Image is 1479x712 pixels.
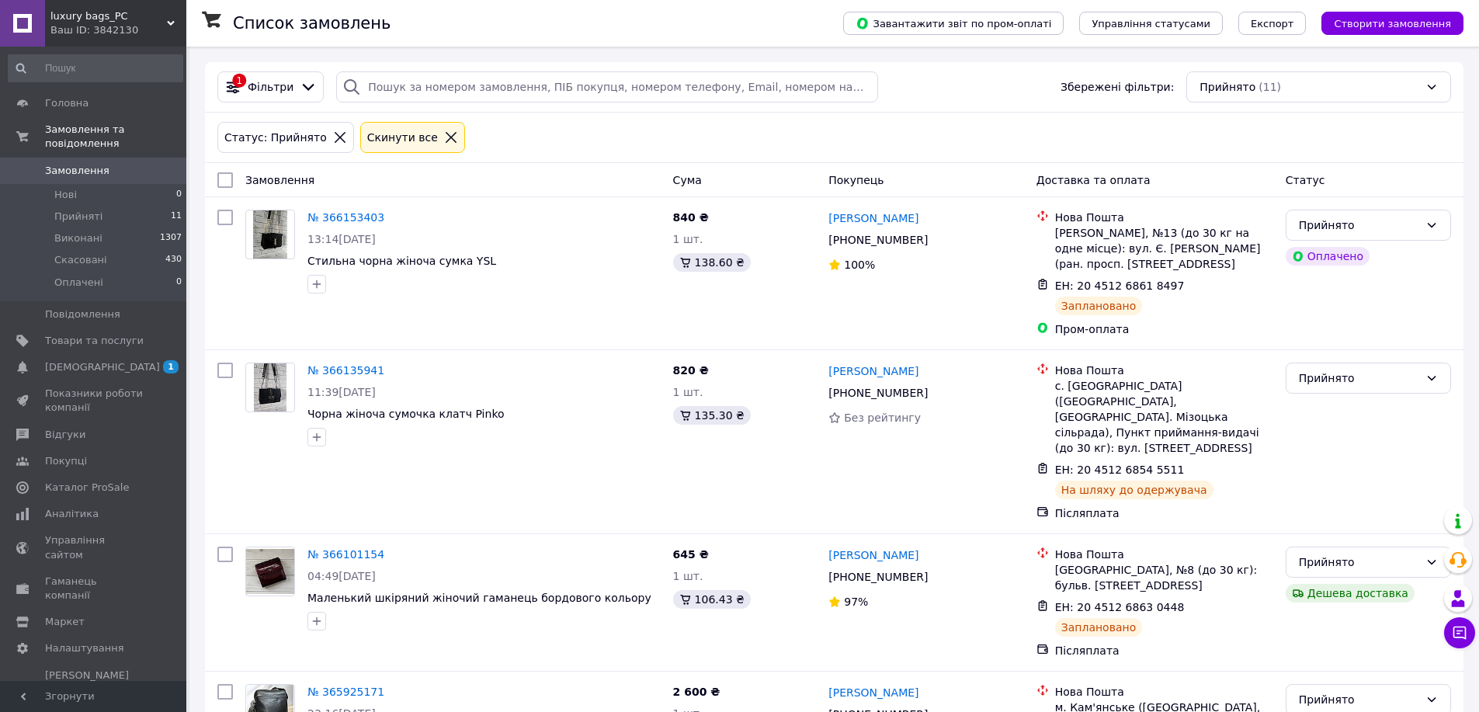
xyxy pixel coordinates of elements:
[673,364,709,377] span: 820 ₴
[1299,691,1419,708] div: Прийнято
[844,412,921,424] span: Без рейтингу
[336,71,877,102] input: Пошук за номером замовлення, ПІБ покупця, номером телефону, Email, номером накладної
[1055,280,1185,292] span: ЕН: 20 4512 6861 8497
[307,592,651,604] a: Маленький шкіряний жіночий гаманець бордового кольору
[1306,16,1463,29] a: Створити замовлення
[45,96,89,110] span: Головна
[245,174,314,186] span: Замовлення
[673,233,703,245] span: 1 шт.
[45,387,144,415] span: Показники роботи компанії
[1055,297,1143,315] div: Заплановано
[307,548,384,561] a: № 366101154
[673,211,709,224] span: 840 ₴
[1079,12,1223,35] button: Управління статусами
[50,23,186,37] div: Ваш ID: 3842130
[825,382,931,404] div: [PHONE_NUMBER]
[825,566,931,588] div: [PHONE_NUMBER]
[307,386,376,398] span: 11:39[DATE]
[45,575,144,603] span: Гаманець компанії
[1055,684,1273,700] div: Нова Пошта
[673,253,751,272] div: 138.60 ₴
[307,233,376,245] span: 13:14[DATE]
[1061,79,1174,95] span: Збережені фільтри:
[1036,174,1151,186] span: Доставка та оплата
[1055,464,1185,476] span: ЕН: 20 4512 6854 5511
[1321,12,1463,35] button: Створити замовлення
[1055,378,1273,456] div: с. [GEOGRAPHIC_DATA] ([GEOGRAPHIC_DATA], [GEOGRAPHIC_DATA]. Мізоцька сільрада), Пункт приймання-в...
[45,428,85,442] span: Відгуки
[673,570,703,582] span: 1 шт.
[45,533,144,561] span: Управління сайтом
[828,174,884,186] span: Покупець
[1299,554,1419,571] div: Прийнято
[828,685,918,700] a: [PERSON_NAME]
[1286,584,1415,603] div: Дешева доставка
[54,231,102,245] span: Виконані
[1092,18,1210,30] span: Управління статусами
[673,590,751,609] div: 106.43 ₴
[1055,363,1273,378] div: Нова Пошта
[245,210,295,259] a: Фото товару
[307,408,505,420] a: Чорна жіноча сумочка клатч Pinko
[307,211,384,224] a: № 366153403
[253,210,287,259] img: Фото товару
[673,174,702,186] span: Cума
[1286,174,1325,186] span: Статус
[673,406,751,425] div: 135.30 ₴
[673,548,709,561] span: 645 ₴
[45,641,124,655] span: Налаштування
[307,686,384,698] a: № 365925171
[233,14,391,33] h1: Список замовлень
[1286,247,1370,266] div: Оплачено
[856,16,1051,30] span: Завантажити звіт по пром-оплаті
[307,570,376,582] span: 04:49[DATE]
[844,259,875,271] span: 100%
[828,547,918,563] a: [PERSON_NAME]
[673,686,720,698] span: 2 600 ₴
[54,188,77,202] span: Нові
[45,481,129,495] span: Каталог ProSale
[1055,618,1143,637] div: Заплановано
[245,547,295,596] a: Фото товару
[1055,505,1273,521] div: Післяплата
[254,363,286,412] img: Фото товару
[1238,12,1307,35] button: Експорт
[160,231,182,245] span: 1307
[307,255,496,267] a: Стильна чорна жіноча сумка YSL
[1055,225,1273,272] div: [PERSON_NAME], №13 (до 30 кг на одне місце): вул. Є. [PERSON_NAME] (ран. просп. [STREET_ADDRESS]
[54,253,107,267] span: Скасовані
[843,12,1064,35] button: Завантажити звіт по пром-оплаті
[825,229,931,251] div: [PHONE_NUMBER]
[1444,617,1475,648] button: Чат з покупцем
[45,507,99,521] span: Аналітика
[45,123,186,151] span: Замовлення та повідомлення
[1055,547,1273,562] div: Нова Пошта
[1299,370,1419,387] div: Прийнято
[248,79,293,95] span: Фільтри
[50,9,167,23] span: luxury bags_PC
[1055,321,1273,337] div: Пром-оплата
[245,363,295,412] a: Фото товару
[176,188,182,202] span: 0
[45,307,120,321] span: Повідомлення
[45,454,87,468] span: Покупці
[221,129,330,146] div: Статус: Прийнято
[45,360,160,374] span: [DEMOGRAPHIC_DATA]
[54,276,103,290] span: Оплачені
[828,363,918,379] a: [PERSON_NAME]
[54,210,102,224] span: Прийняті
[1299,217,1419,234] div: Прийнято
[45,334,144,348] span: Товари та послуги
[364,129,441,146] div: Cкинути все
[176,276,182,290] span: 0
[1055,601,1185,613] span: ЕН: 20 4512 6863 0448
[45,164,109,178] span: Замовлення
[1200,79,1255,95] span: Прийнято
[8,54,183,82] input: Пошук
[163,360,179,373] span: 1
[45,669,144,711] span: [PERSON_NAME] та рахунки
[1055,562,1273,593] div: [GEOGRAPHIC_DATA], №8 (до 30 кг): бульв. [STREET_ADDRESS]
